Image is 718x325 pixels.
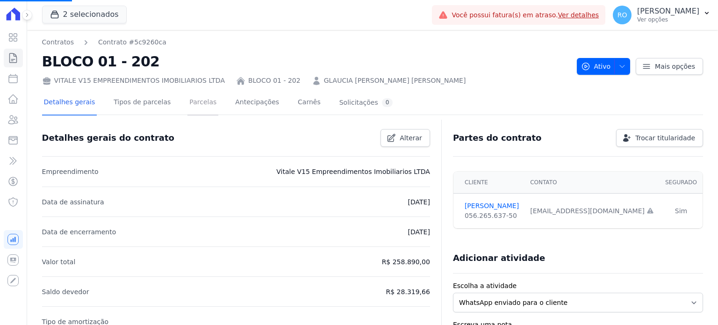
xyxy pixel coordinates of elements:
a: Tipos de parcelas [112,91,172,116]
h3: Detalhes gerais do contrato [42,132,174,144]
span: Alterar [400,133,422,143]
button: Ativo [577,58,631,75]
a: Alterar [381,129,430,147]
p: R$ 258.890,00 [382,256,430,267]
label: Escolha a atividade [453,281,703,291]
p: [DATE] [408,226,430,238]
th: Segurado [660,172,703,194]
th: Contato [524,172,660,194]
h3: Partes do contrato [453,132,542,144]
p: Vitale V15 Empreendimentos Imobiliarios LTDA [276,166,430,177]
p: [PERSON_NAME] [637,7,699,16]
h3: Adicionar atividade [453,253,545,264]
nav: Breadcrumb [42,37,166,47]
a: Ver detalhes [558,11,599,19]
p: Data de assinatura [42,196,104,208]
a: Solicitações0 [337,91,395,116]
span: RO [617,12,627,18]
a: Contratos [42,37,74,47]
p: Valor total [42,256,76,267]
a: Parcelas [187,91,218,116]
a: [PERSON_NAME] [465,201,519,211]
span: Trocar titularidade [635,133,695,143]
h2: BLOCO 01 - 202 [42,51,569,72]
p: [DATE] [408,196,430,208]
p: R$ 28.319,66 [386,286,430,297]
a: BLOCO 01 - 202 [248,76,301,86]
div: 056.265.637-50 [465,211,519,221]
a: Carnês [296,91,323,116]
a: Antecipações [233,91,281,116]
p: Ver opções [637,16,699,23]
p: Saldo devedor [42,286,89,297]
a: Contrato #5c9260ca [98,37,166,47]
p: Empreendimento [42,166,99,177]
p: Data de encerramento [42,226,116,238]
span: Você possui fatura(s) em atraso. [452,10,599,20]
button: RO [PERSON_NAME] Ver opções [605,2,718,28]
a: Trocar titularidade [616,129,703,147]
div: 0 [382,98,393,107]
nav: Breadcrumb [42,37,569,47]
span: Mais opções [655,62,695,71]
a: GLAUCIA [PERSON_NAME] [PERSON_NAME] [324,76,466,86]
div: Solicitações [339,98,393,107]
a: Mais opções [636,58,703,75]
span: Ativo [581,58,611,75]
th: Cliente [453,172,524,194]
div: VITALE V15 EMPREENDIMENTOS IMOBILIARIOS LTDA [42,76,225,86]
div: [EMAIL_ADDRESS][DOMAIN_NAME] [530,206,654,216]
td: Sim [660,194,703,229]
button: 2 selecionados [42,6,127,23]
a: Detalhes gerais [42,91,97,116]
